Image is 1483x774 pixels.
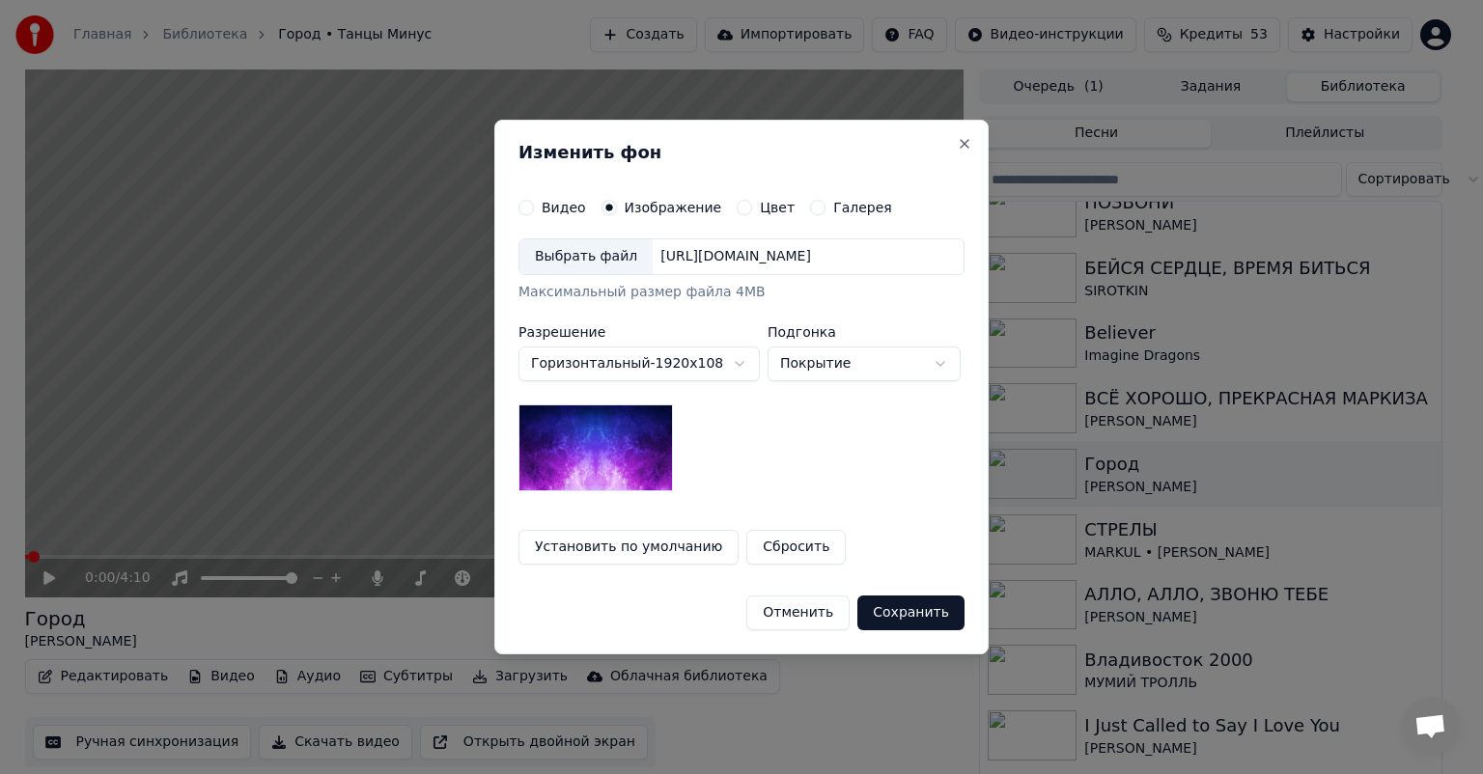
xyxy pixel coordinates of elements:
[768,325,961,339] label: Подгонка
[833,201,892,214] label: Галерея
[518,144,965,161] h2: Изменить фон
[746,530,846,565] button: Сбросить
[542,201,586,214] label: Видео
[625,201,722,214] label: Изображение
[760,201,795,214] label: Цвет
[518,530,739,565] button: Установить по умолчанию
[746,595,850,630] button: Отменить
[518,283,965,302] div: Максимальный размер файла 4MB
[519,239,653,274] div: Выбрать файл
[653,247,819,266] div: [URL][DOMAIN_NAME]
[857,595,965,630] button: Сохранить
[518,325,760,339] label: Разрешение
